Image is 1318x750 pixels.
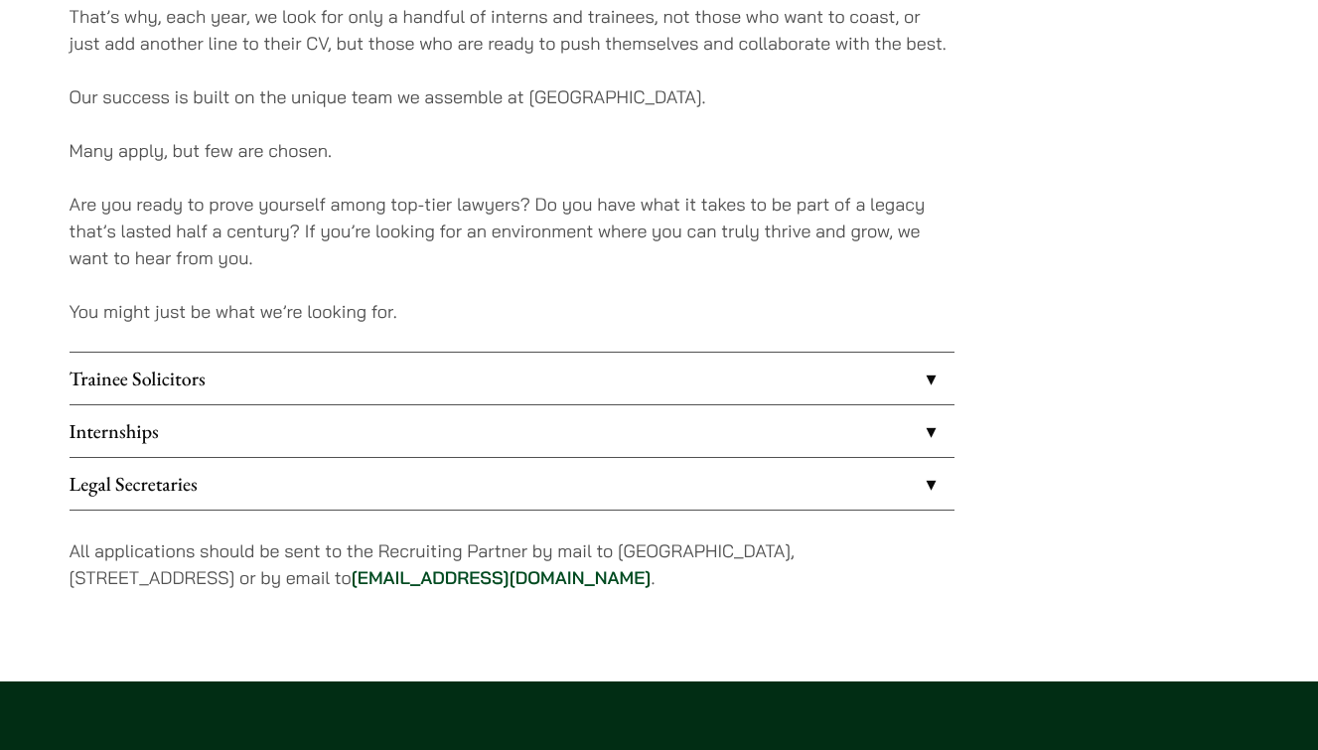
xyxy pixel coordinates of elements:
[352,566,652,589] a: [EMAIL_ADDRESS][DOMAIN_NAME]
[70,458,954,510] a: Legal Secretaries
[70,298,954,325] p: You might just be what we’re looking for.
[70,405,954,457] a: Internships
[70,3,954,57] p: That’s why, each year, we look for only a handful of interns and trainees, not those who want to ...
[70,137,954,164] p: Many apply, but few are chosen.
[70,353,954,404] a: Trainee Solicitors
[70,537,954,591] p: All applications should be sent to the Recruiting Partner by mail to [GEOGRAPHIC_DATA], [STREET_A...
[70,83,954,110] p: Our success is built on the unique team we assemble at [GEOGRAPHIC_DATA].
[70,191,954,271] p: Are you ready to prove yourself among top-tier lawyers? Do you have what it takes to be part of a...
